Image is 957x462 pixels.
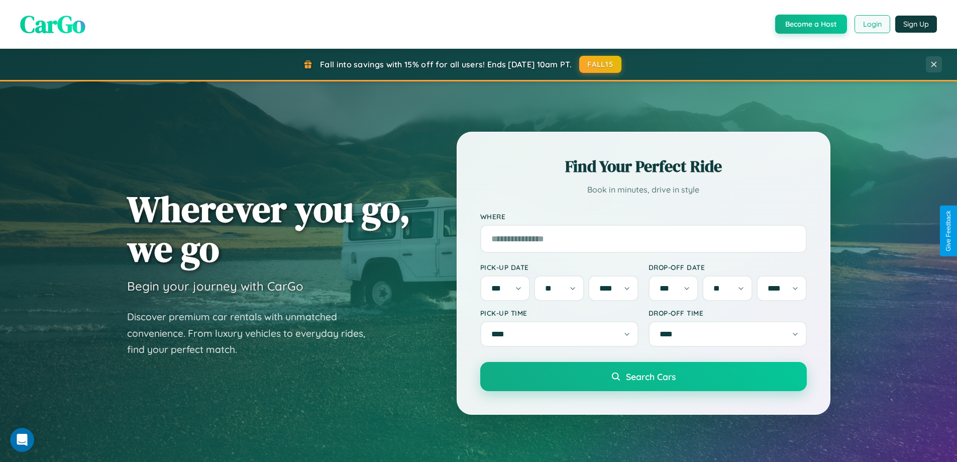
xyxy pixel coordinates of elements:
span: CarGo [20,8,85,41]
h3: Begin your journey with CarGo [127,279,303,294]
span: Search Cars [626,371,676,382]
button: Login [855,15,890,33]
label: Drop-off Date [649,263,807,271]
button: Become a Host [775,15,847,34]
label: Pick-up Date [480,263,639,271]
button: Sign Up [895,16,937,33]
label: Pick-up Time [480,309,639,317]
button: Search Cars [480,362,807,391]
span: Fall into savings with 15% off for all users! Ends [DATE] 10am PT. [320,59,572,69]
label: Where [480,212,807,221]
p: Discover premium car rentals with unmatched convenience. From luxury vehicles to everyday rides, ... [127,309,378,358]
h1: Wherever you go, we go [127,189,410,268]
label: Drop-off Time [649,309,807,317]
h2: Find Your Perfect Ride [480,155,807,177]
iframe: Intercom live chat [10,428,34,452]
button: FALL15 [579,56,621,73]
div: Give Feedback [945,211,952,251]
p: Book in minutes, drive in style [480,182,807,197]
